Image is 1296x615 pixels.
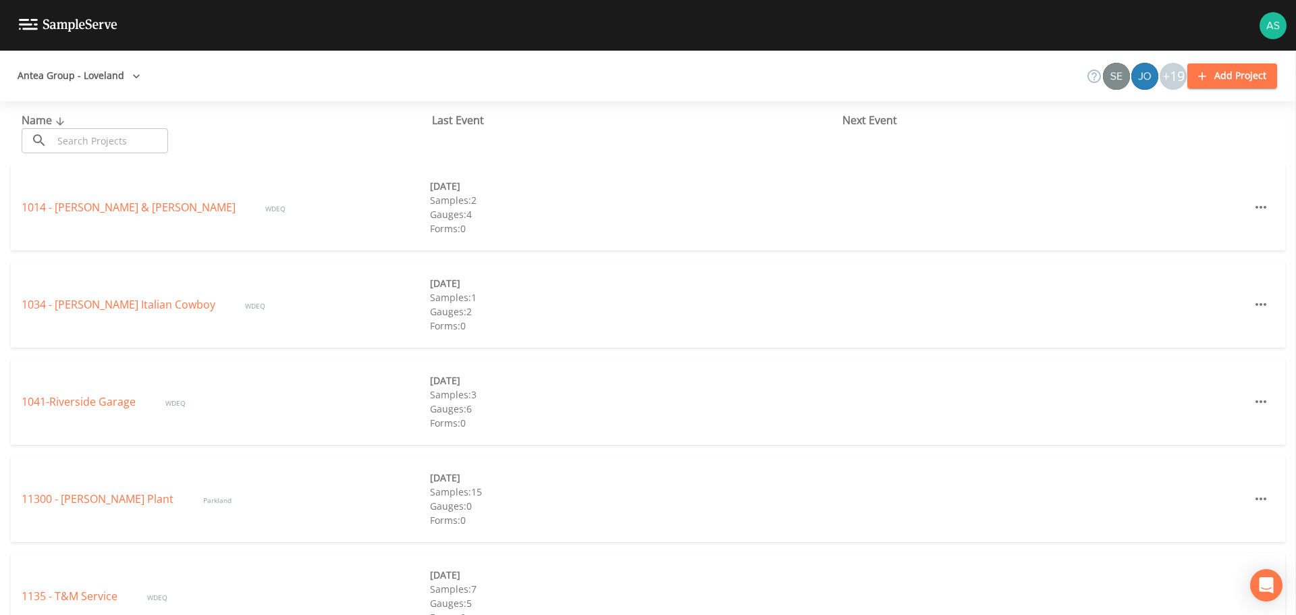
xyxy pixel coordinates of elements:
div: Samples: 3 [430,387,838,402]
a: 1034 - [PERSON_NAME] Italian Cowboy [22,297,218,312]
span: Parkland [203,496,232,505]
span: WDEQ [245,301,265,311]
div: Next Event [842,112,1253,128]
a: 1135 - T&M Service [22,589,120,604]
span: Name [22,113,68,128]
div: Gauges: 4 [430,207,838,221]
a: 1014 - [PERSON_NAME] & [PERSON_NAME] [22,200,238,215]
div: Forms: 0 [430,416,838,430]
div: Sean McKinstry [1102,63,1131,90]
div: Open Intercom Messenger [1250,569,1282,601]
div: Forms: 0 [430,221,838,236]
div: Samples: 1 [430,290,838,304]
div: Josh Watzak [1131,63,1159,90]
div: [DATE] [430,276,838,290]
div: Samples: 2 [430,193,838,207]
div: Gauges: 0 [430,499,838,513]
div: [DATE] [430,179,838,193]
span: WDEQ [165,398,186,408]
img: 360e392d957c10372a2befa2d3a287f3 [1260,12,1287,39]
a: 11300 - [PERSON_NAME] Plant [22,491,176,506]
span: WDEQ [265,204,286,213]
div: Forms: 0 [430,319,838,333]
a: 1041-Riverside Garage [22,394,138,409]
div: Forms: 0 [430,513,838,527]
div: Gauges: 2 [430,304,838,319]
button: Antea Group - Loveland [12,63,146,88]
div: [DATE] [430,568,838,582]
img: 52efdf5eb87039e5b40670955cfdde0b [1103,63,1130,90]
div: +19 [1160,63,1187,90]
div: Gauges: 6 [430,402,838,416]
div: Samples: 7 [430,582,838,596]
img: d2de15c11da5451b307a030ac90baa3e [1131,63,1158,90]
input: Search Projects [53,128,168,153]
span: WDEQ [147,593,167,602]
img: logo [19,19,117,32]
div: Last Event [432,112,842,128]
div: [DATE] [430,373,838,387]
div: Gauges: 5 [430,596,838,610]
div: [DATE] [430,471,838,485]
div: Samples: 15 [430,485,838,499]
button: Add Project [1187,63,1277,88]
